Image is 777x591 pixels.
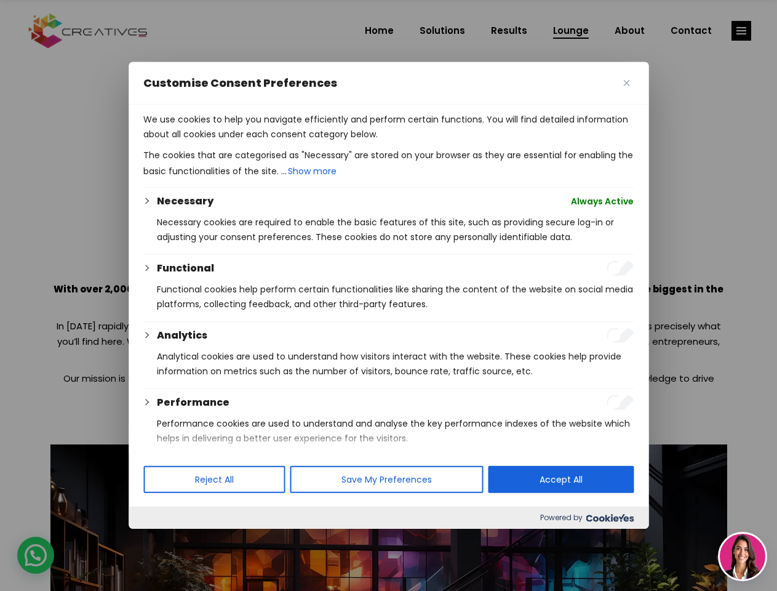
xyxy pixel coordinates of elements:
button: Performance [157,395,229,410]
p: The cookies that are categorised as "Necessary" are stored on your browser as they are essential ... [143,148,634,180]
button: Analytics [157,328,207,343]
input: Enable Performance [607,395,634,410]
span: Customise Consent Preferences [143,76,337,90]
p: We use cookies to help you navigate efficiently and perform certain functions. You will find deta... [143,112,634,142]
img: Close [623,80,629,86]
input: Enable Functional [607,261,634,276]
span: Always Active [571,194,634,209]
p: Necessary cookies are required to enable the basic features of this site, such as providing secur... [157,215,634,244]
button: Necessary [157,194,213,209]
button: Accept All [488,466,634,493]
p: Performance cookies are used to understand and analyse the key performance indexes of the website... [157,416,634,446]
img: Cookieyes logo [586,514,634,522]
p: Analytical cookies are used to understand how visitors interact with the website. These cookies h... [157,349,634,379]
button: Reject All [143,466,285,493]
div: Customise Consent Preferences [129,62,648,529]
button: Close [619,76,634,90]
button: Functional [157,261,214,276]
img: agent [720,534,765,579]
p: Functional cookies help perform certain functionalities like sharing the content of the website o... [157,282,634,312]
button: Save My Preferences [290,466,483,493]
button: Show more [287,163,338,180]
input: Enable Analytics [607,328,634,343]
div: Powered by [129,507,648,529]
